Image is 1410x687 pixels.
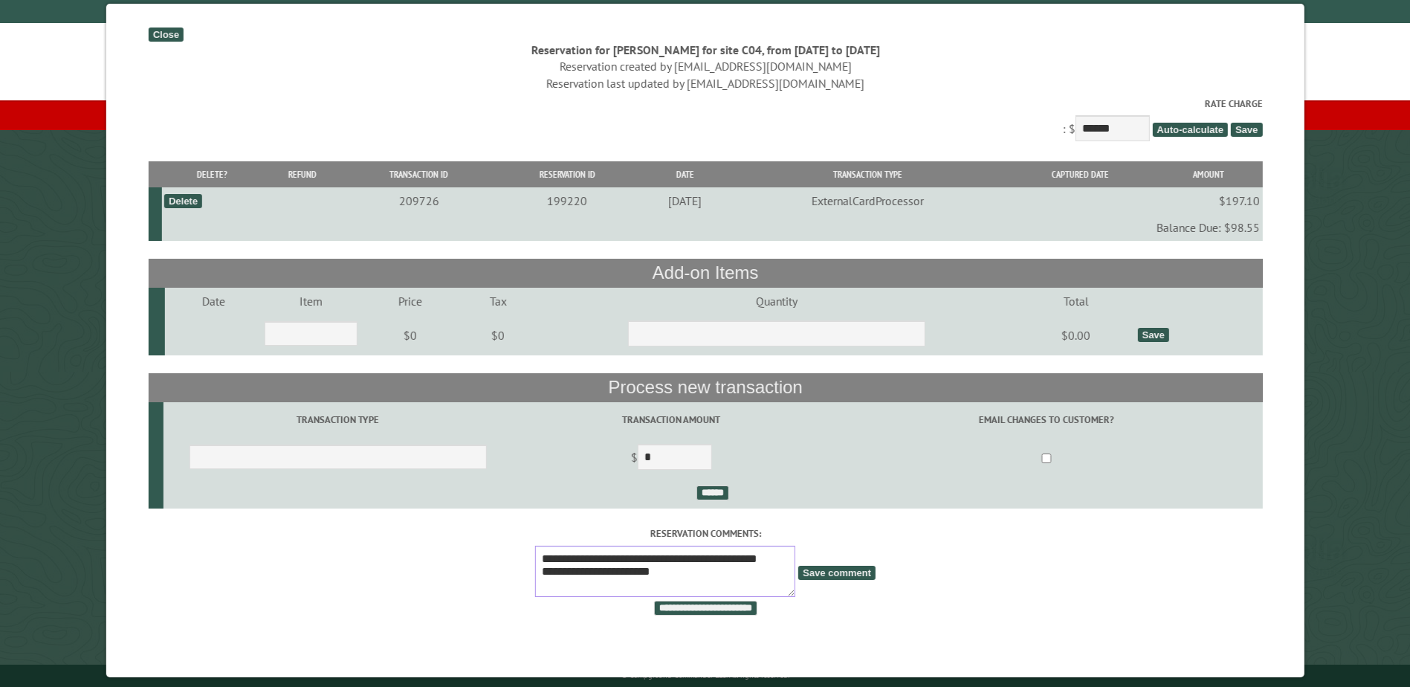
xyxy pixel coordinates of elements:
small: © Campground Commander LLC. All rights reserved. [621,671,789,680]
div: : $ [148,97,1262,145]
span: Auto-calculate [1152,123,1228,137]
td: $197.10 [1154,187,1262,214]
label: Rate Charge [148,97,1262,111]
th: Process new transaction [148,373,1262,401]
label: Transaction Amount [514,413,827,427]
div: Reservation last updated by [EMAIL_ADDRESS][DOMAIN_NAME] [148,75,1262,91]
td: Total [1017,288,1135,315]
label: Email changes to customer? [832,413,1260,427]
td: Tax [459,288,536,315]
th: Transaction Type [730,161,1006,187]
td: ExternalCardProcessor [730,187,1006,214]
label: Transaction Type [165,413,510,427]
td: $ [512,438,829,480]
label: Reservation comments: [148,526,1262,541]
td: Item [262,288,360,315]
td: Quantity [536,288,1017,315]
div: Save [1137,328,1168,342]
div: Reservation created by [EMAIL_ADDRESS][DOMAIN_NAME] [148,58,1262,74]
th: Transaction ID [343,161,495,187]
td: 199220 [494,187,639,214]
td: 209726 [343,187,495,214]
td: Balance Due: $98.55 [161,214,1262,241]
td: $0.00 [1017,315,1135,356]
td: [DATE] [639,187,729,214]
span: Save comment [798,566,876,580]
th: Reservation ID [494,161,639,187]
th: Captured Date [1006,161,1154,187]
td: $0 [360,315,460,356]
div: Close [148,28,183,42]
td: Price [360,288,460,315]
th: Refund [262,161,343,187]
th: Amount [1154,161,1262,187]
th: Date [639,161,729,187]
div: Delete [164,194,201,208]
th: Delete? [161,161,262,187]
td: Date [165,288,262,315]
div: Reservation for [PERSON_NAME] for site C04, from [DATE] to [DATE] [148,42,1262,58]
span: Save [1230,123,1261,137]
td: $0 [459,315,536,356]
th: Add-on Items [148,259,1262,287]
